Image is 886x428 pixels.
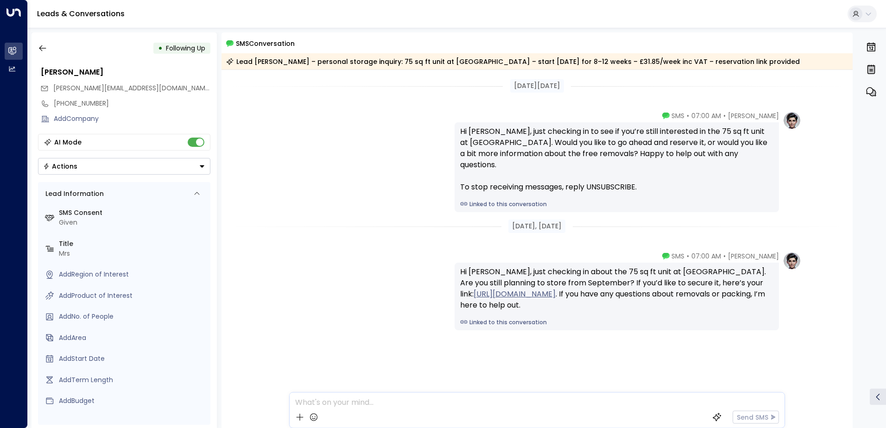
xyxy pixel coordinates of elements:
[474,289,556,300] a: [URL][DOMAIN_NAME]
[728,252,779,261] span: [PERSON_NAME]
[59,417,207,427] label: Source
[43,162,77,170] div: Actions
[53,83,211,93] span: [PERSON_NAME][EMAIL_ADDRESS][DOMAIN_NAME]
[783,252,801,270] img: profile-logo.png
[42,189,104,199] div: Lead Information
[54,138,82,147] div: AI Mode
[38,158,210,175] div: Button group with a nested menu
[226,57,800,66] div: Lead [PERSON_NAME] – personal storage inquiry: 75 sq ft unit at [GEOGRAPHIC_DATA] – start [DATE] ...
[460,266,773,311] div: Hi [PERSON_NAME], just checking in about the 75 sq ft unit at [GEOGRAPHIC_DATA]. Are you still pl...
[691,252,721,261] span: 07:00 AM
[166,44,205,53] span: Following Up
[723,252,726,261] span: •
[460,200,773,208] a: Linked to this conversation
[59,270,207,279] div: AddRegion of Interest
[671,111,684,120] span: SMS
[59,208,207,218] label: SMS Consent
[59,218,207,227] div: Given
[236,38,295,49] span: SMS Conversation
[728,111,779,120] span: [PERSON_NAME]
[59,333,207,343] div: AddArea
[59,312,207,321] div: AddNo. of People
[59,239,207,249] label: Title
[54,99,210,108] div: [PHONE_NUMBER]
[691,111,721,120] span: 07:00 AM
[723,111,726,120] span: •
[783,111,801,130] img: profile-logo.png
[53,83,210,93] span: longley@hotmail.co.uk
[460,318,773,327] a: Linked to this conversation
[59,375,207,385] div: AddTerm Length
[59,354,207,364] div: AddStart Date
[508,220,565,233] div: [DATE], [DATE]
[687,111,689,120] span: •
[38,158,210,175] button: Actions
[59,249,207,258] div: Mrs
[54,114,210,124] div: AddCompany
[41,67,210,78] div: [PERSON_NAME]
[460,126,773,193] div: Hi [PERSON_NAME], just checking in to see if you’re still interested in the 75 sq ft unit at [GEO...
[510,79,564,93] div: [DATE][DATE]
[37,8,125,19] a: Leads & Conversations
[59,291,207,301] div: AddProduct of Interest
[59,396,207,406] div: AddBudget
[687,252,689,261] span: •
[671,252,684,261] span: SMS
[158,40,163,57] div: •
